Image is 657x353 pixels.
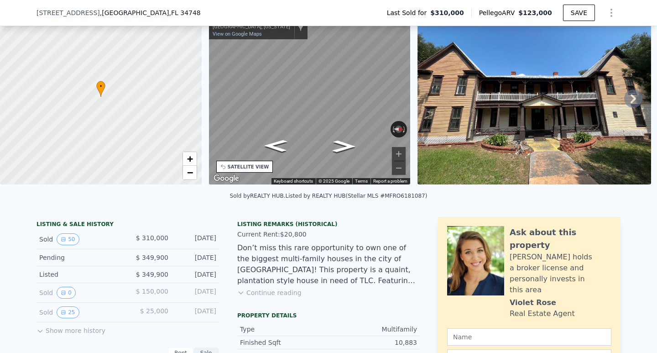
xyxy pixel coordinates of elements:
[402,121,407,137] button: Rotate clockwise
[602,4,620,22] button: Show Options
[328,325,417,334] div: Multifamily
[510,297,556,308] div: Violet Rose
[187,167,193,178] span: −
[237,312,420,319] div: Property details
[373,179,407,184] a: Report a problem
[286,193,428,199] div: Listed by REALTY HUB (Stellar MLS #MFRO6181087)
[136,271,168,278] span: $ 349,900
[209,9,411,184] div: Map
[57,287,76,299] button: View historical data
[39,270,120,279] div: Listed
[36,221,219,230] div: LISTING & SALE HISTORY
[297,21,304,32] a: Show location on map
[136,288,168,295] span: $ 150,000
[176,270,216,279] div: [DATE]
[240,338,328,347] div: Finished Sqft
[57,233,79,245] button: View historical data
[510,308,575,319] div: Real Estate Agent
[417,9,651,184] img: Sale: 35482971 Parcel: 61876787
[176,233,216,245] div: [DATE]
[100,8,201,17] span: , [GEOGRAPHIC_DATA]
[57,306,79,318] button: View historical data
[36,322,105,335] button: Show more history
[96,81,105,97] div: •
[213,31,262,37] a: View on Google Maps
[39,287,120,299] div: Sold
[355,179,368,184] a: Terms (opens in new tab)
[274,178,313,184] button: Keyboard shortcuts
[479,8,519,17] span: Pellego ARV
[176,287,216,299] div: [DATE]
[563,5,595,21] button: SAVE
[237,221,420,228] div: Listing Remarks (Historical)
[237,231,280,238] span: Current Rent:
[323,137,365,155] path: Go North, N 15th St
[136,234,168,242] span: $ 310,000
[140,307,168,315] span: $ 25,000
[183,152,197,166] a: Zoom in
[387,8,431,17] span: Last Sold for
[391,121,396,137] button: Rotate counterclockwise
[447,328,611,346] input: Name
[39,233,120,245] div: Sold
[510,226,611,252] div: Ask about this property
[211,173,241,184] img: Google
[237,288,302,297] button: Continue reading
[392,161,406,175] button: Zoom out
[209,9,411,184] div: Street View
[39,306,120,318] div: Sold
[228,163,269,170] div: SATELLITE VIEW
[213,24,290,30] div: [GEOGRAPHIC_DATA], [US_STATE]
[280,231,307,238] span: $20,800
[136,254,168,261] span: $ 349,900
[328,338,417,347] div: 10,883
[391,126,407,133] button: Reset the view
[211,173,241,184] a: Open this area in Google Maps (opens a new window)
[36,8,100,17] span: [STREET_ADDRESS]
[510,252,611,295] div: [PERSON_NAME] holds a broker license and personally invests in this area
[518,9,552,16] span: $123,000
[183,166,197,179] a: Zoom out
[187,153,193,164] span: +
[176,306,216,318] div: [DATE]
[176,253,216,262] div: [DATE]
[392,147,406,161] button: Zoom in
[230,193,286,199] div: Sold by REALTY HUB .
[237,242,420,286] div: Don’t miss this rare opportunity to own one of the biggest multi-family houses in the city of [GE...
[430,8,464,17] span: $310,000
[318,179,349,184] span: © 2025 Google
[169,9,200,16] span: , FL 34748
[254,137,297,155] path: Go South, N 15th St
[240,325,328,334] div: Type
[39,253,120,262] div: Pending
[96,82,105,90] span: •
